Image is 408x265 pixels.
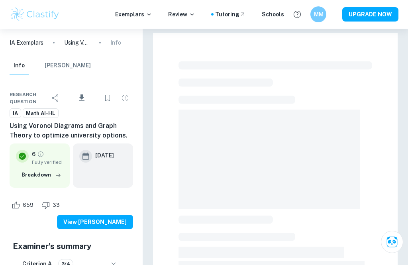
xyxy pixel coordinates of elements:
div: Download [65,88,98,108]
p: Info [110,38,121,47]
a: Tutoring [215,10,246,19]
button: Help and Feedback [290,8,304,21]
p: Review [168,10,195,19]
button: Ask Clai [381,231,403,253]
h6: Using Voronoi Diagrams and Graph Theory to optimize university options. [10,121,133,140]
button: UPGRADE NOW [342,7,398,22]
div: Like [10,199,38,212]
div: Report issue [117,90,133,106]
h6: [DATE] [95,151,114,160]
a: Schools [262,10,284,19]
div: Dislike [39,199,64,212]
p: Using Voronoi Diagrams and Graph Theory to optimize university options. [64,38,90,47]
button: Breakdown [20,169,63,181]
button: View [PERSON_NAME] [57,215,133,229]
span: Research question [10,91,47,105]
h5: Examiner's summary [13,240,130,252]
a: Math AI-HL [23,108,59,118]
a: IA [10,108,21,118]
span: 33 [48,201,64,209]
span: 659 [18,201,38,209]
button: MM [310,6,326,22]
div: Bookmark [100,90,116,106]
a: IA Exemplars [10,38,43,47]
img: Clastify logo [10,6,60,22]
a: Grade fully verified [37,151,44,158]
div: Share [47,90,63,106]
button: Info [10,57,29,75]
p: 6 [32,150,35,159]
button: [PERSON_NAME] [45,57,91,75]
h6: MM [314,10,323,19]
span: Fully verified [32,159,63,166]
p: Exemplars [115,10,152,19]
span: IA [10,110,21,118]
span: Math AI-HL [23,110,58,118]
